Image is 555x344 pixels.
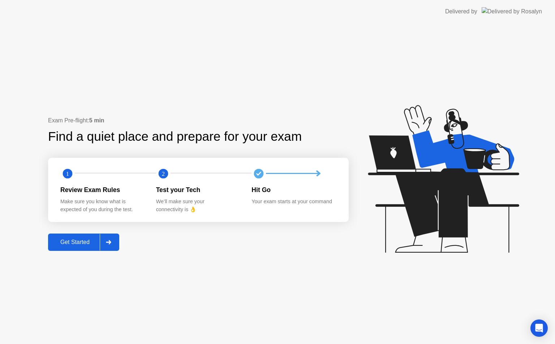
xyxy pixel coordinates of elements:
[251,185,336,195] div: Hit Go
[251,198,336,206] div: Your exam starts at your command
[89,117,104,123] b: 5 min
[482,7,542,16] img: Delivered by Rosalyn
[162,170,165,177] text: 2
[48,116,349,125] div: Exam Pre-flight:
[156,185,240,195] div: Test your Tech
[50,239,100,245] div: Get Started
[156,198,240,213] div: We’ll make sure your connectivity is 👌
[48,234,119,251] button: Get Started
[60,198,145,213] div: Make sure you know what is expected of you during the test.
[66,170,69,177] text: 1
[445,7,477,16] div: Delivered by
[48,127,303,146] div: Find a quiet place and prepare for your exam
[60,185,145,195] div: Review Exam Rules
[530,319,548,337] div: Open Intercom Messenger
